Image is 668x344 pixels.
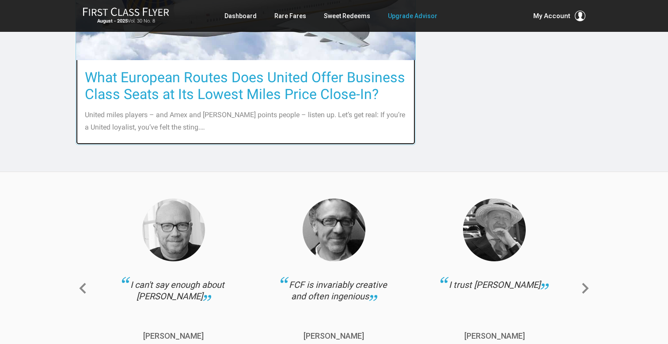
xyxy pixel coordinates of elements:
[85,109,406,134] p: United miles players – and Amex and [PERSON_NAME] points people – listen up. Let’s get real: If y...
[85,69,406,103] h3: What European Routes Does United Offer Business Class Seats at Its Lowest Miles Price Close-In?
[120,332,227,340] p: [PERSON_NAME]
[76,279,90,302] a: Previous slide
[280,332,387,340] p: [PERSON_NAME]
[280,279,387,323] div: FCF is invariably creative and often ingenious
[120,279,227,323] div: I can't say enough about [PERSON_NAME]
[303,199,365,261] img: Thomas.png
[324,8,370,24] a: Sweet Redeems
[463,199,526,261] img: Collins.png
[441,279,548,323] div: I trust [PERSON_NAME]
[533,11,585,21] button: My Account
[83,18,169,24] small: Vol. 30 No. 8
[97,18,128,24] strong: August - 2025
[533,11,570,21] span: My Account
[224,8,257,24] a: Dashboard
[274,8,306,24] a: Rare Fares
[441,332,548,340] p: [PERSON_NAME]
[578,279,592,302] a: Next slide
[142,199,205,261] img: Haggis-v2.png
[83,7,169,16] img: First Class Flyer
[388,8,437,24] a: Upgrade Advisor
[83,7,169,25] a: First Class FlyerAugust - 2025Vol. 30 No. 8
